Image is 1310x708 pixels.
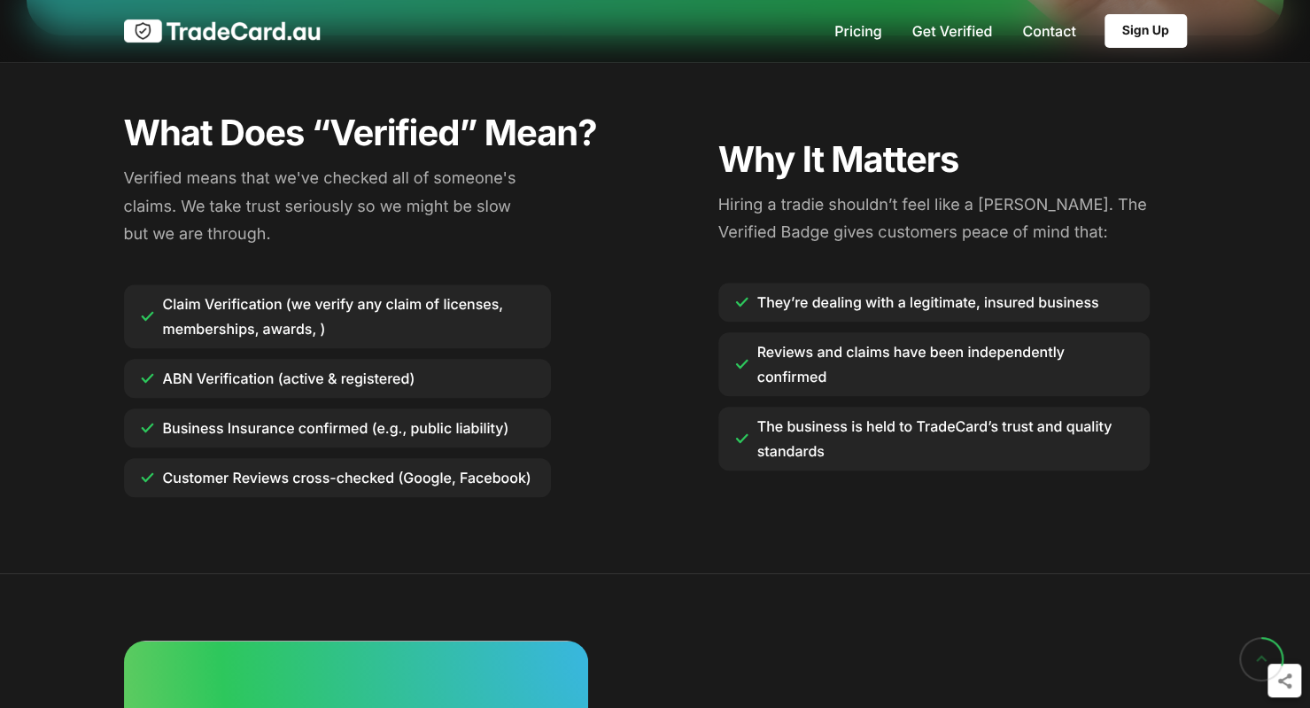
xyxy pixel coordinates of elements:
[757,414,1133,463] span: The business is held to TradeCard’s trust and quality standards
[1122,25,1169,37] span: Sign Up
[124,165,523,249] p: Verified means that we've checked all of someone's claims. We take trust seriously so we might be...
[163,465,531,490] span: Customer Reviews cross-checked (Google, Facebook)
[124,112,625,154] h2: What Does “Verified” Mean?
[1267,664,1301,697] button: Share
[1022,24,1075,38] a: Contact
[834,24,881,38] a: Pricing
[912,24,993,38] a: Get Verified
[718,191,1187,247] p: Hiring a tradie shouldn’t feel like a [PERSON_NAME]. The Verified Badge gives customers peace of ...
[757,290,1099,315] span: They’re dealing with a legitimate, insured business
[163,292,533,341] span: Claim Verification (we verify any claim of licenses, memberships, awards, )
[163,366,415,391] span: ABN Verification (active & registered)
[1105,14,1187,48] a: Sign Up
[757,339,1133,389] span: Reviews and claims have been independently confirmed
[718,138,1187,181] h2: Why It Matters
[163,416,509,440] span: Business Insurance confirmed (e.g., public liability)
